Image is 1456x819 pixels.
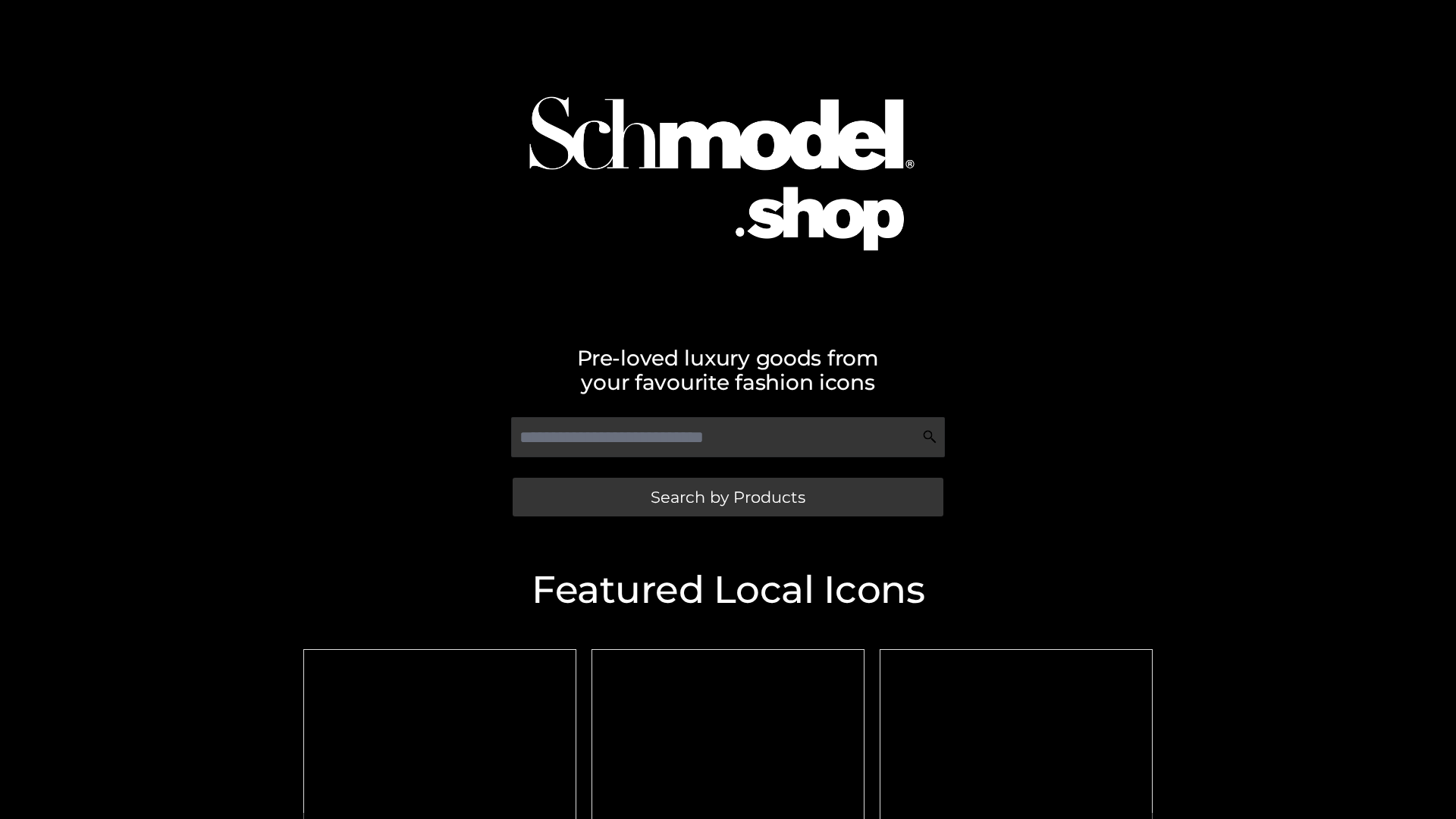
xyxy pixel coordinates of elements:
h2: Pre-loved luxury goods from your favourite fashion icons [296,346,1160,394]
a: Search by Products [513,478,943,516]
span: Search by Products [651,489,805,505]
h2: Featured Local Icons​ [296,571,1160,609]
img: Search Icon [922,429,937,444]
